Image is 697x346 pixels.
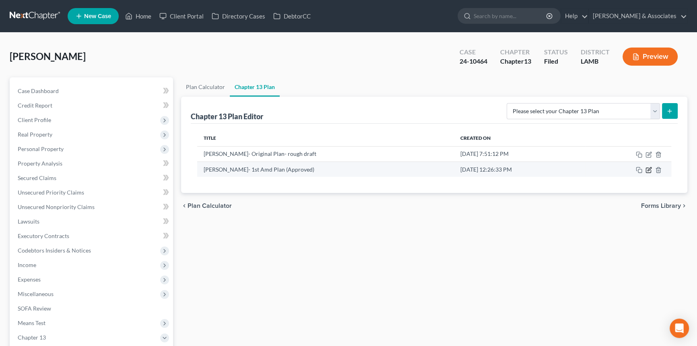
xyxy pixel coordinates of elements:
a: Property Analysis [11,156,173,171]
a: Client Portal [155,9,208,23]
i: chevron_right [681,203,687,209]
span: Real Property [18,131,52,138]
a: Case Dashboard [11,84,173,98]
a: Executory Contracts [11,229,173,243]
div: 24-10464 [460,57,487,66]
span: New Case [84,13,111,19]
button: Preview [623,48,678,66]
span: Credit Report [18,102,52,109]
span: Executory Contracts [18,232,69,239]
span: Chapter 13 [18,334,46,341]
div: Filed [544,57,568,66]
span: Personal Property [18,145,64,152]
a: Unsecured Nonpriority Claims [11,200,173,214]
div: LAMB [581,57,610,66]
a: Chapter 13 Plan [230,77,280,97]
a: Home [121,9,155,23]
span: Means Test [18,319,45,326]
div: Chapter [500,57,531,66]
span: 13 [524,57,531,65]
span: SOFA Review [18,305,51,312]
td: [PERSON_NAME]- Original Plan- rough draft [197,146,454,162]
div: Status [544,48,568,57]
a: Credit Report [11,98,173,113]
button: chevron_left Plan Calculator [181,203,232,209]
div: District [581,48,610,57]
a: SOFA Review [11,301,173,316]
button: Forms Library chevron_right [641,203,687,209]
th: Created On [454,130,586,146]
td: [DATE] 7:51:12 PM [454,146,586,162]
div: Chapter [500,48,531,57]
span: Unsecured Priority Claims [18,189,84,196]
span: Property Analysis [18,160,62,167]
a: [PERSON_NAME] & Associates [589,9,687,23]
td: [PERSON_NAME]- 1st Amd Plan (Approved) [197,162,454,177]
span: Plan Calculator [188,203,232,209]
span: Client Profile [18,116,51,123]
span: Expenses [18,276,41,283]
th: Title [197,130,454,146]
span: Unsecured Nonpriority Claims [18,203,95,210]
a: Directory Cases [208,9,269,23]
div: Open Intercom Messenger [670,319,689,338]
a: DebtorCC [269,9,315,23]
div: Case [460,48,487,57]
span: Secured Claims [18,174,56,181]
div: Chapter 13 Plan Editor [191,112,263,121]
a: Lawsuits [11,214,173,229]
i: chevron_left [181,203,188,209]
span: [PERSON_NAME] [10,50,86,62]
span: Miscellaneous [18,290,54,297]
a: Plan Calculator [181,77,230,97]
a: Help [561,9,588,23]
span: Lawsuits [18,218,39,225]
a: Secured Claims [11,171,173,185]
span: Income [18,261,36,268]
span: Case Dashboard [18,87,59,94]
input: Search by name... [474,8,547,23]
a: Unsecured Priority Claims [11,185,173,200]
span: Codebtors Insiders & Notices [18,247,91,254]
td: [DATE] 12:26:33 PM [454,162,586,177]
span: Forms Library [641,203,681,209]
